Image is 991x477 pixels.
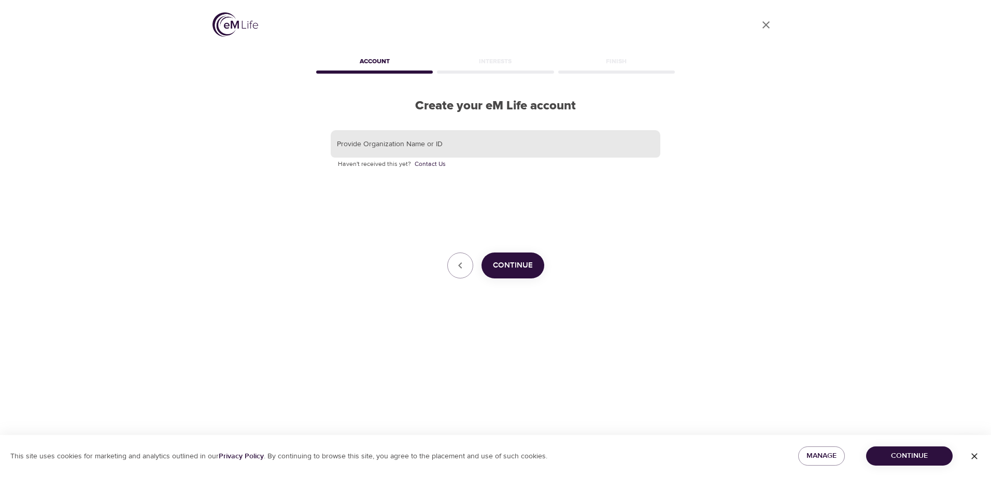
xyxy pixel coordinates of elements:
[213,12,258,37] img: logo
[482,252,544,278] button: Continue
[415,159,446,170] a: Contact Us
[806,450,837,462] span: Manage
[338,159,653,170] p: Haven't received this yet?
[493,259,533,272] span: Continue
[798,446,845,466] button: Manage
[219,452,264,461] a: Privacy Policy
[874,450,944,462] span: Continue
[314,99,677,114] h2: Create your eM Life account
[866,446,953,466] button: Continue
[754,12,778,37] a: close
